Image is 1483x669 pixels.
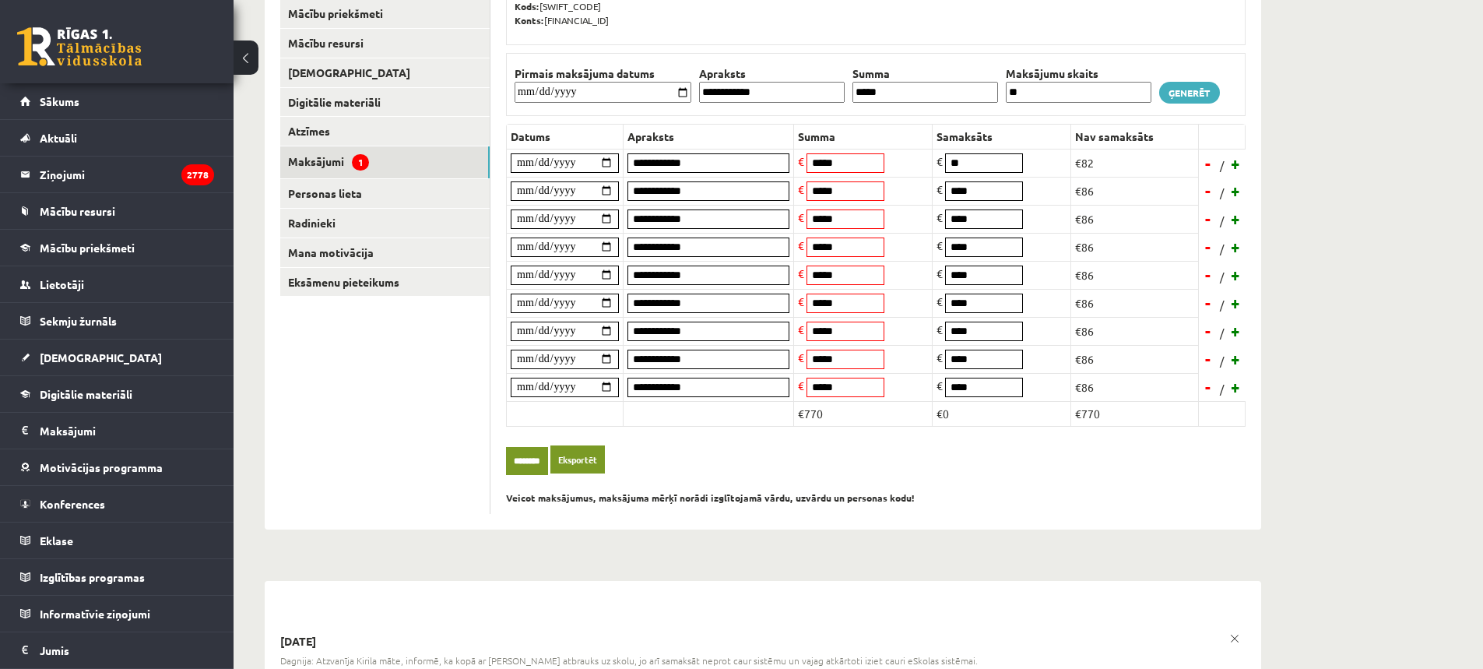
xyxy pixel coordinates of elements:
a: - [1200,207,1216,231]
span: € [937,322,943,336]
a: Ziņojumi2778 [20,157,214,192]
span: € [798,266,804,280]
td: €82 [1071,149,1199,177]
a: Lietotāji [20,266,214,302]
a: Maksājumi1 [280,146,490,178]
a: Jumis [20,632,214,668]
span: / [1218,325,1226,341]
a: - [1200,263,1216,287]
a: - [1200,291,1216,315]
th: Nav samaksāts [1071,124,1199,149]
a: Mācību priekšmeti [20,230,214,266]
b: Veicot maksājumus, maksājuma mērķī norādi izglītojamā vārdu, uzvārdu un personas kodu! [506,491,915,504]
span: / [1218,269,1226,285]
th: Summa [849,65,1002,82]
a: + [1228,235,1244,259]
td: €86 [1071,177,1199,205]
span: Konferences [40,497,105,511]
a: - [1200,347,1216,371]
a: x [1224,628,1246,650]
a: Aktuāli [20,120,214,156]
i: 2778 [181,164,214,185]
td: €86 [1071,373,1199,401]
a: Eksportēt [550,445,605,474]
span: € [937,210,943,224]
span: Aktuāli [40,131,77,145]
span: [DEMOGRAPHIC_DATA] [40,350,162,364]
a: Sekmju žurnāls [20,303,214,339]
td: €86 [1071,261,1199,289]
th: Apraksts [695,65,849,82]
span: € [798,350,804,364]
span: / [1218,381,1226,397]
span: / [1218,241,1226,257]
legend: Ziņojumi [40,157,214,192]
span: Izglītības programas [40,570,145,584]
th: Maksājumu skaits [1002,65,1155,82]
span: Lietotāji [40,277,84,291]
a: Maksājumi [20,413,214,449]
span: Sākums [40,94,79,108]
span: / [1218,157,1226,174]
a: Radinieki [280,209,490,238]
a: Konferences [20,486,214,522]
a: - [1200,319,1216,343]
span: € [798,379,804,393]
span: € [798,154,804,168]
td: €770 [1071,401,1199,426]
td: €770 [794,401,933,426]
a: Rīgas 1. Tālmācības vidusskola [17,27,142,66]
span: 1 [352,154,369,171]
a: + [1228,319,1244,343]
a: + [1228,152,1244,175]
th: Summa [794,124,933,149]
a: Digitālie materiāli [20,376,214,412]
a: - [1200,235,1216,259]
a: Eklase [20,523,214,558]
a: Motivācijas programma [20,449,214,485]
span: € [937,266,943,280]
span: Informatīvie ziņojumi [40,607,150,621]
span: € [798,294,804,308]
a: + [1228,179,1244,202]
a: [DEMOGRAPHIC_DATA] [280,58,490,87]
span: € [937,238,943,252]
span: € [937,154,943,168]
span: Eklase [40,533,73,548]
legend: Maksājumi [40,413,214,449]
a: Eksāmenu pieteikums [280,268,490,297]
span: € [937,379,943,393]
b: Konts: [515,14,544,26]
span: Mācību priekšmeti [40,241,135,255]
a: - [1200,152,1216,175]
span: € [937,294,943,308]
span: Sekmju žurnāls [40,314,117,328]
span: Jumis [40,643,69,657]
a: + [1228,347,1244,371]
a: Personas lieta [280,179,490,208]
a: Izglītības programas [20,559,214,595]
a: Sākums [20,83,214,119]
a: Mācību resursi [280,29,490,58]
span: € [937,350,943,364]
a: Informatīvie ziņojumi [20,596,214,632]
span: / [1218,185,1226,201]
a: + [1228,207,1244,231]
a: Mācību resursi [20,193,214,229]
td: €86 [1071,233,1199,261]
th: Pirmais maksājuma datums [511,65,695,82]
a: Mana motivācija [280,238,490,267]
span: € [937,182,943,196]
span: / [1218,213,1226,229]
a: Atzīmes [280,117,490,146]
span: € [798,238,804,252]
span: € [798,182,804,196]
span: / [1218,353,1226,369]
a: [DEMOGRAPHIC_DATA] [20,340,214,375]
th: Apraksts [624,124,794,149]
th: Datums [507,124,624,149]
p: [DATE] [280,634,1246,650]
a: - [1200,375,1216,399]
td: €0 [933,401,1071,426]
span: Dagnija: Atzvanīja Kirila māte, informē, ka kopā ar [PERSON_NAME] atbrauks uz skolu, jo arī samak... [280,654,978,667]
